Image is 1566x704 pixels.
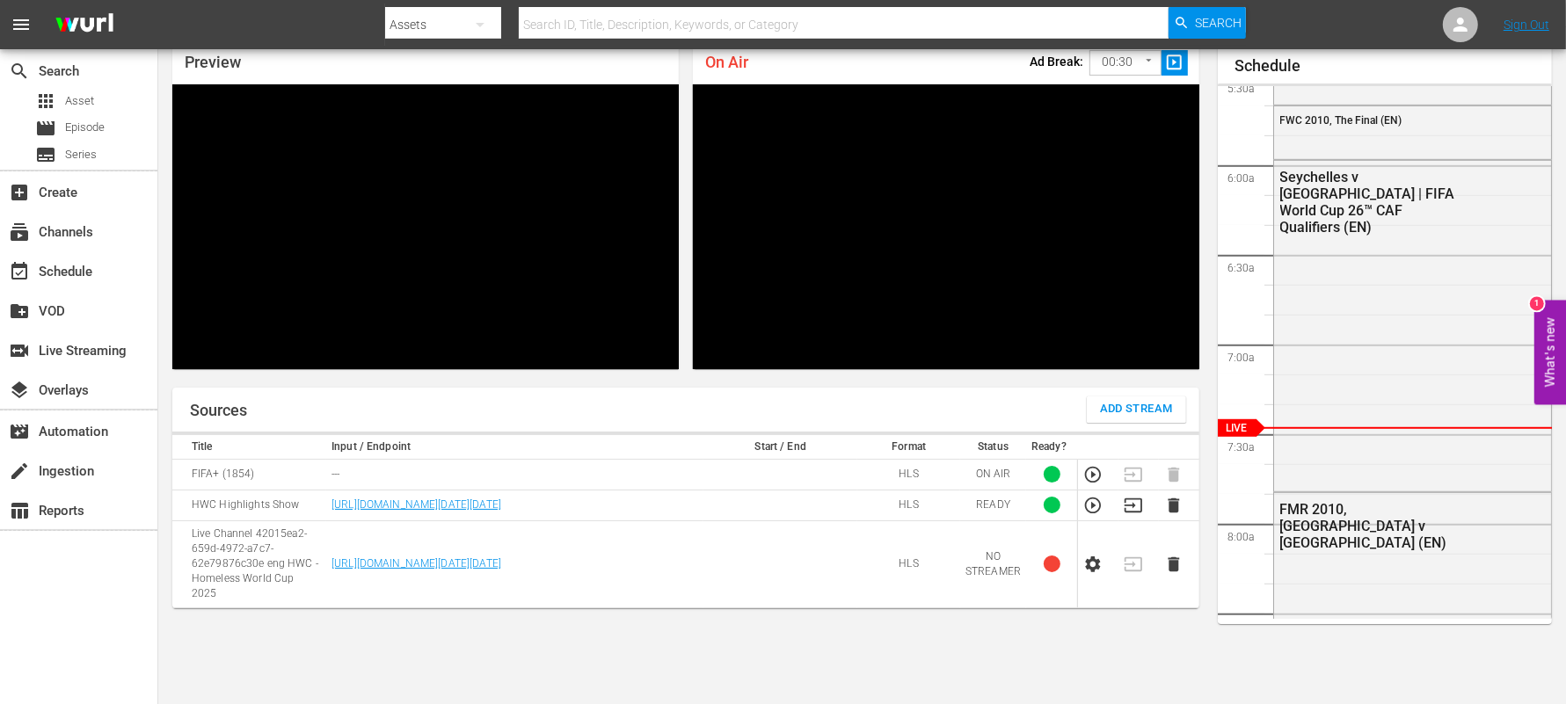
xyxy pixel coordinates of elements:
[1195,7,1242,39] span: Search
[1280,169,1467,236] div: Seychelles v [GEOGRAPHIC_DATA] | FIFA World Cup 26™ CAF Qualifiers (EN)
[1530,296,1544,310] div: 1
[11,14,32,35] span: menu
[1169,7,1246,39] button: Search
[331,557,501,570] a: [URL][DOMAIN_NAME][DATE][DATE]
[1026,435,1077,460] th: Ready?
[185,53,241,71] span: Preview
[1235,57,1553,75] h1: Schedule
[1164,496,1184,515] button: Delete
[9,261,30,282] span: Schedule
[172,459,326,490] td: FIFA+ (1854)
[1280,114,1402,127] span: FWC 2010, The Final (EN)
[172,520,326,607] td: Live Channel 42015ea2-659d-4972-a7c7-62e79876c30e eng HWC - Homeless World Cup 2025
[1083,465,1103,484] button: Preview Stream
[65,92,94,110] span: Asset
[65,146,97,163] span: Series
[190,402,247,419] h1: Sources
[9,221,30,243] span: Channels
[1124,496,1143,515] button: Transition
[703,435,857,460] th: Start / End
[857,435,960,460] th: Format
[331,498,501,511] a: [URL][DOMAIN_NAME][DATE][DATE]
[960,435,1026,460] th: Status
[1534,300,1566,404] button: Open Feedback Widget
[960,459,1026,490] td: ON AIR
[9,301,30,322] span: VOD
[172,490,326,520] td: HWC Highlights Show
[857,490,960,520] td: HLS
[65,119,105,136] span: Episode
[9,340,30,361] span: Live Streaming
[326,435,703,460] th: Input / Endpoint
[1089,46,1162,79] div: 00:30
[35,91,56,112] span: Asset
[1280,501,1467,551] div: FMR 2010, [GEOGRAPHIC_DATA] v [GEOGRAPHIC_DATA] (EN)
[857,520,960,607] td: HLS
[9,421,30,442] span: Automation
[1083,496,1103,515] button: Preview Stream
[9,461,30,482] span: Ingestion
[172,84,679,369] div: Video Player
[1100,399,1173,419] span: Add Stream
[326,459,703,490] td: ---
[1030,54,1083,69] p: Ad Break:
[42,4,127,46] img: ans4CAIJ8jUAAAAAAAAAAAAAAAAAAAAAAAAgQb4GAAAAAAAAAAAAAAAAAAAAAAAAJMjXAAAAAAAAAAAAAAAAAAAAAAAAgAT5G...
[1087,396,1186,423] button: Add Stream
[1083,555,1103,574] button: Configure
[35,144,56,165] span: Series
[1164,555,1184,574] button: Delete
[9,61,30,82] span: Search
[172,435,326,460] th: Title
[1504,18,1549,32] a: Sign Out
[9,380,30,401] span: Overlays
[9,182,30,203] span: Create
[1164,53,1184,73] span: slideshow_sharp
[693,84,1199,369] div: Video Player
[960,520,1026,607] td: NO STREAMER
[35,118,56,139] span: Episode
[705,53,748,71] span: On Air
[857,459,960,490] td: HLS
[960,490,1026,520] td: READY
[9,500,30,521] span: Reports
